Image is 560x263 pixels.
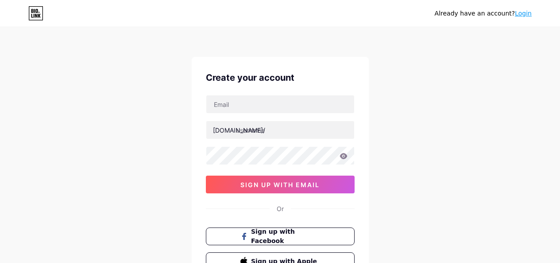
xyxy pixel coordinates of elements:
div: Create your account [206,71,355,84]
a: Login [515,10,532,17]
input: Email [206,95,354,113]
span: sign up with email [240,181,320,188]
button: sign up with email [206,176,355,193]
button: Sign up with Facebook [206,228,355,245]
div: Or [277,204,284,213]
div: Already have an account? [435,9,532,18]
input: username [206,121,354,139]
div: [DOMAIN_NAME]/ [213,126,265,135]
span: Sign up with Facebook [251,227,320,246]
